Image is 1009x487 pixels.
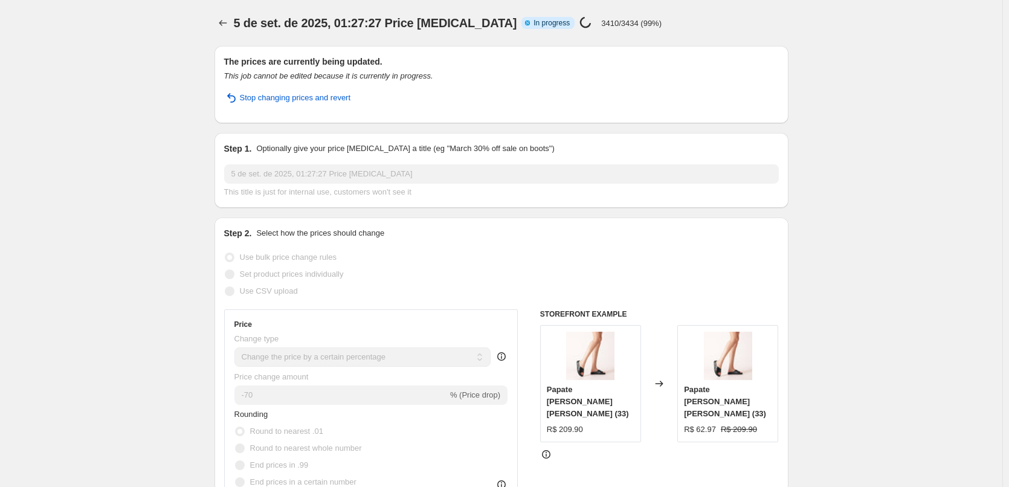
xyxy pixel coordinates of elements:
button: Price change jobs [214,15,231,31]
h2: Step 2. [224,227,252,239]
span: This title is just for internal use, customers won't see it [224,187,411,196]
span: Round to nearest whole number [250,443,362,453]
span: Stop changing prices and revert [240,92,351,104]
h2: Step 1. [224,143,252,155]
input: 30% off holiday sale [224,164,779,184]
p: Select how the prices should change [256,227,384,239]
span: Round to nearest .01 [250,427,323,436]
span: % (Price drop) [450,390,500,399]
span: Price change amount [234,372,309,381]
img: Thumbnail-C3071400060001-HO_80x.jpg [704,332,752,380]
span: Set product prices individually [240,269,344,279]
span: 5 de set. de 2025, 01:27:27 Price [MEDICAL_DATA] [234,16,517,30]
span: Use CSV upload [240,286,298,295]
span: Use bulk price change rules [240,253,337,262]
p: 3410/3434 (99%) [601,19,662,28]
span: End prices in .99 [250,460,309,469]
div: R$ 62.97 [684,424,716,436]
span: Change type [234,334,279,343]
button: Stop changing prices and revert [217,88,358,108]
span: Papate [PERSON_NAME] [PERSON_NAME] (33) [547,385,629,418]
i: This job cannot be edited because it is currently in progress. [224,71,433,80]
span: In progress [534,18,570,28]
img: Thumbnail-C3071400060001-HO_80x.jpg [566,332,614,380]
p: Optionally give your price [MEDICAL_DATA] a title (eg "March 30% off sale on boots") [256,143,554,155]
span: End prices in a certain number [250,477,356,486]
h6: STOREFRONT EXAMPLE [540,309,779,319]
strike: R$ 209.90 [721,424,757,436]
h3: Price [234,320,252,329]
input: -15 [234,385,448,405]
h2: The prices are currently being updated. [224,56,779,68]
span: Rounding [234,410,268,419]
div: help [495,350,508,363]
div: R$ 209.90 [547,424,583,436]
span: Papate [PERSON_NAME] [PERSON_NAME] (33) [684,385,766,418]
